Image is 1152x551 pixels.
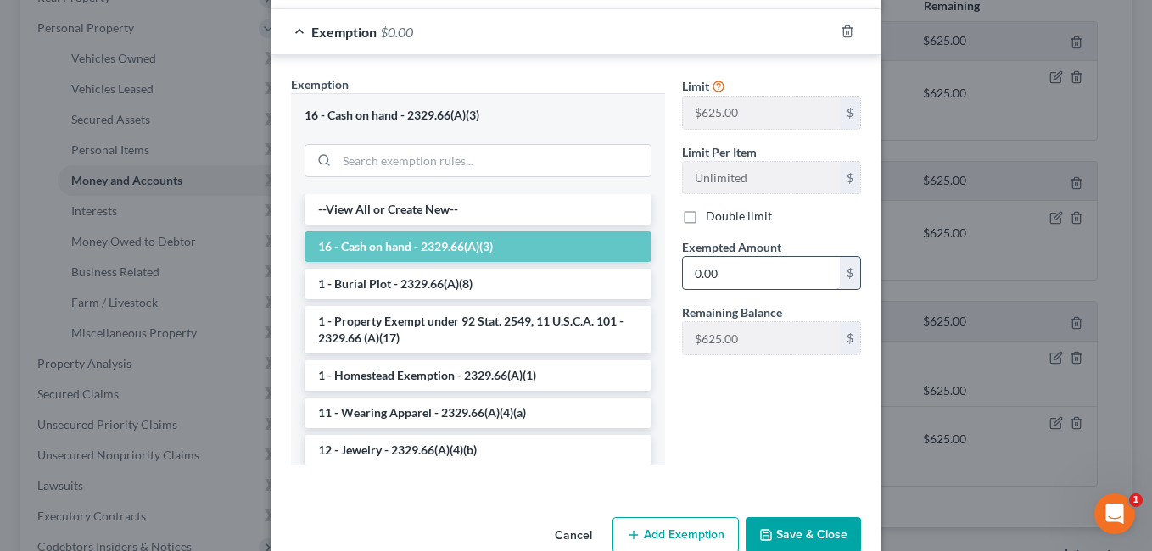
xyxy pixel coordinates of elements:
li: 1 - Property Exempt under 92 Stat. 2549, 11 U.S.C.A. 101 - 2329.66 (A)(17) [305,306,651,353]
label: Double limit [706,208,772,225]
iframe: Intercom live chat [1094,493,1135,534]
div: $ [840,257,860,289]
span: Exemption [291,77,349,92]
input: 0.00 [683,257,840,289]
span: Limit [682,79,709,93]
input: -- [683,322,840,354]
label: Limit Per Item [682,143,757,161]
span: Exempted Amount [682,240,781,254]
div: $ [840,322,860,354]
li: 1 - Burial Plot - 2329.66(A)(8) [305,269,651,299]
li: 12 - Jewelry - 2329.66(A)(4)(b) [305,435,651,465]
li: 1 - Homestead Exemption - 2329.66(A)(1) [305,360,651,391]
li: 16 - Cash on hand - 2329.66(A)(3) [305,231,651,262]
li: 11 - Wearing Apparel - 2329.66(A)(4)(a) [305,398,651,428]
span: 1 [1129,493,1143,507]
input: -- [683,97,840,129]
span: $0.00 [380,24,413,40]
input: -- [683,162,840,194]
input: Search exemption rules... [337,145,651,177]
label: Remaining Balance [682,303,782,321]
li: --View All or Create New-- [305,194,651,225]
div: $ [840,162,860,194]
div: 16 - Cash on hand - 2329.66(A)(3) [305,108,651,124]
div: $ [840,97,860,129]
span: Exemption [311,24,377,40]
